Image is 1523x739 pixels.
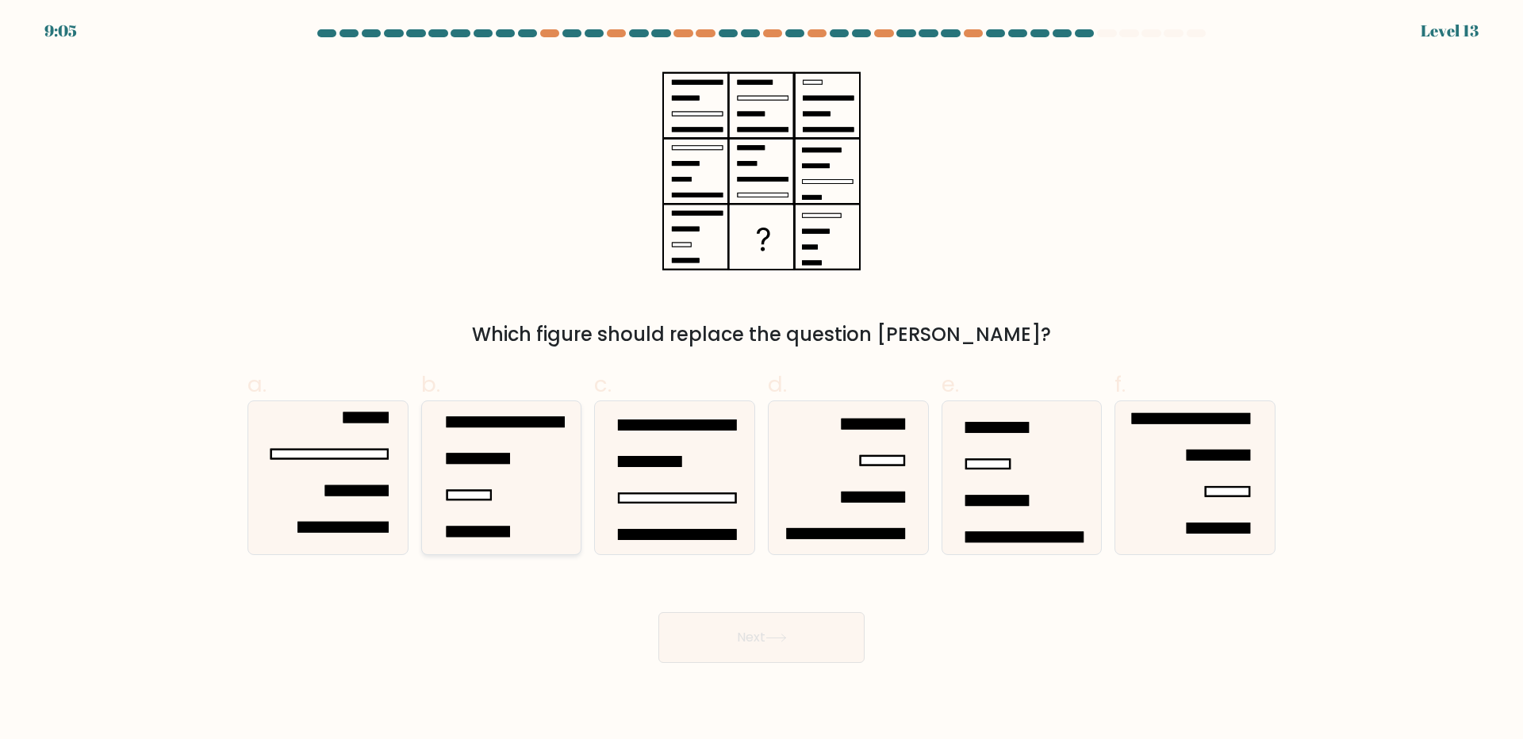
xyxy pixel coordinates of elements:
div: 9:05 [44,19,77,43]
span: c. [594,369,612,400]
span: e. [942,369,959,400]
span: d. [768,369,787,400]
span: f. [1114,369,1126,400]
button: Next [658,612,865,663]
span: a. [247,369,267,400]
span: b. [421,369,440,400]
div: Level 13 [1421,19,1479,43]
div: Which figure should replace the question [PERSON_NAME]? [257,320,1266,349]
